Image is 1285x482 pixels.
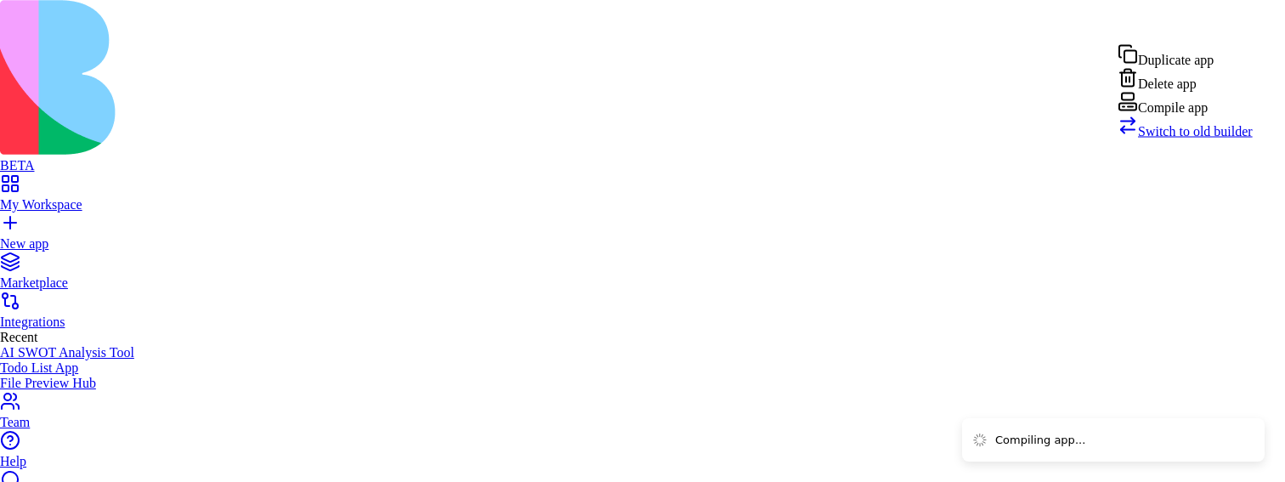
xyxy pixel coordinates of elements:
span: Duplicate app [1138,53,1214,67]
p: Manage your job positions and track applications [14,85,241,126]
h1: Positions [14,51,241,82]
div: Compile app [1118,92,1253,116]
div: Admin [1118,44,1253,139]
span: Switch to old builder [1138,124,1253,139]
span: Delete app [1138,77,1197,91]
div: Compiling app... [995,432,1085,449]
